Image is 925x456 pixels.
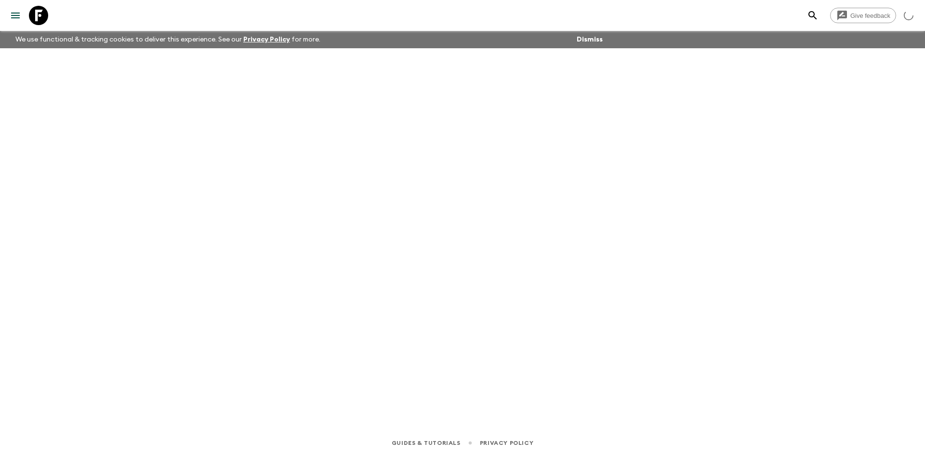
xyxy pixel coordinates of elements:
a: Give feedback [830,8,896,23]
p: We use functional & tracking cookies to deliver this experience. See our for more. [12,31,324,48]
button: menu [6,6,25,25]
a: Guides & Tutorials [392,438,461,448]
a: Privacy Policy [243,36,290,43]
span: Give feedback [845,12,896,19]
button: Dismiss [574,33,605,46]
a: Privacy Policy [480,438,533,448]
button: search adventures [803,6,822,25]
